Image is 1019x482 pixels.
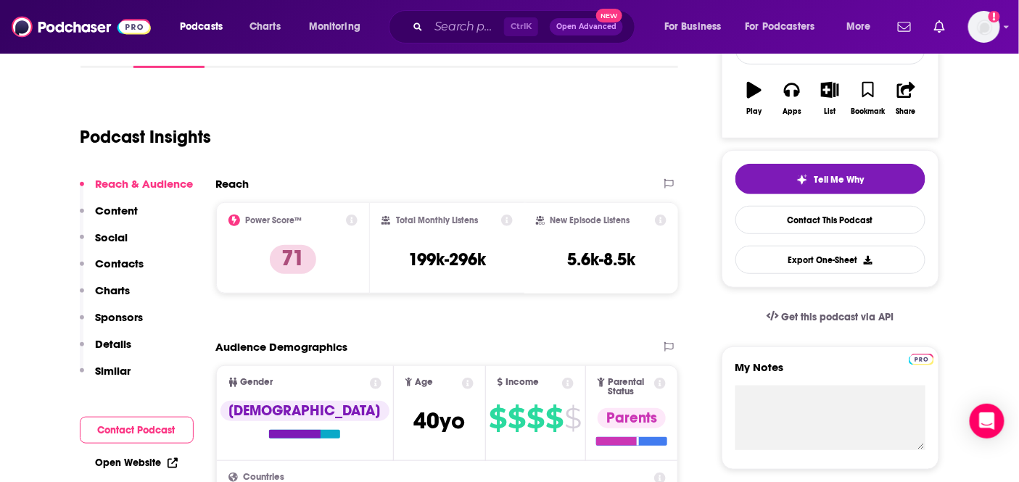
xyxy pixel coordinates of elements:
a: Pro website [909,352,934,365]
a: Show notifications dropdown [892,14,917,39]
button: Open AdvancedNew [550,18,623,36]
span: For Podcasters [746,17,815,37]
svg: Add a profile image [989,11,1000,22]
button: Apps [773,72,811,125]
button: open menu [736,15,836,38]
div: Search podcasts, credits, & more... [403,10,649,43]
span: Charts [249,17,281,37]
button: Social [80,230,128,257]
span: $ [565,407,582,430]
span: Age [415,378,433,387]
p: Contacts [96,257,144,270]
span: Monitoring [309,17,360,37]
p: Sponsors [96,310,144,324]
div: Parents [598,408,666,428]
button: Show profile menu [968,11,1000,43]
span: Open Advanced [556,23,616,30]
span: $ [546,407,564,430]
p: 71 [270,245,316,274]
button: Bookmark [849,72,887,125]
input: Search podcasts, credits, & more... [429,15,504,38]
span: Get this podcast via API [781,311,894,323]
span: New [596,9,622,22]
a: Open Website [96,457,178,469]
div: Bookmark [851,107,885,116]
img: Podchaser - Follow, Share and Rate Podcasts [12,13,151,41]
img: tell me why sparkle [796,174,808,186]
span: Gender [241,378,273,387]
div: [DEMOGRAPHIC_DATA] [220,401,389,421]
h3: 5.6k-8.5k [567,249,635,270]
button: Export One-Sheet [735,246,925,274]
span: Countries [244,473,285,482]
h3: 199k-296k [408,249,486,270]
p: Charts [96,283,131,297]
h2: Power Score™ [246,215,302,225]
button: Play [735,72,773,125]
div: Open Intercom Messenger [970,404,1004,439]
h2: Total Monthly Listens [396,215,478,225]
img: User Profile [968,11,1000,43]
p: Reach & Audience [96,177,194,191]
p: Similar [96,364,131,378]
span: More [846,17,871,37]
span: Tell Me Why [814,174,864,186]
span: Ctrl K [504,17,538,36]
button: open menu [170,15,242,38]
a: Contact This Podcast [735,206,925,234]
span: Income [506,378,539,387]
span: $ [527,407,545,430]
span: Podcasts [180,17,223,37]
span: Logged in as ABolliger [968,11,1000,43]
p: Content [96,204,139,217]
h1: Podcast Insights [81,126,212,148]
button: Charts [80,283,131,310]
button: open menu [836,15,889,38]
div: Apps [783,107,801,116]
div: Share [896,107,916,116]
button: tell me why sparkleTell Me Why [735,164,925,194]
button: Content [80,204,139,230]
span: Parental Status [608,378,652,396]
button: open menu [654,15,740,38]
span: $ [508,407,526,430]
a: Charts [240,15,289,38]
p: Social [96,230,128,244]
p: Details [96,337,132,351]
button: Reach & Audience [80,177,194,204]
button: Contact Podcast [80,417,194,444]
a: Get this podcast via API [755,299,906,335]
span: 40 yo [413,407,465,435]
a: Show notifications dropdown [928,14,951,39]
div: List [825,107,836,116]
button: Sponsors [80,310,144,337]
div: Play [746,107,762,116]
button: Details [80,337,132,364]
h2: Audience Demographics [216,340,348,354]
label: My Notes [735,360,925,386]
button: List [811,72,849,125]
img: Podchaser Pro [909,354,934,365]
span: $ [490,407,507,430]
h2: New Episode Listens [550,215,630,225]
button: Similar [80,364,131,391]
button: open menu [299,15,379,38]
button: Share [887,72,925,125]
h2: Reach [216,177,249,191]
button: Contacts [80,257,144,283]
span: For Business [664,17,722,37]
